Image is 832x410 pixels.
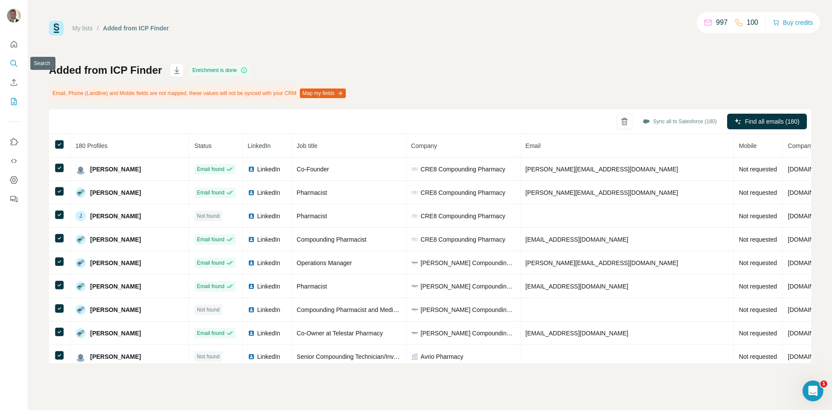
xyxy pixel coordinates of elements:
[90,329,141,338] span: [PERSON_NAME]
[297,353,454,360] span: Senior Compounding Technician/Inventory Specialist Lead
[257,259,280,267] span: LinkedIn
[745,117,799,126] span: Find all emails (180)
[421,235,505,244] span: CRE8 Compounding Pharmacy
[421,188,505,197] span: CRE8 Compounding Pharmacy
[297,142,318,149] span: Job title
[197,353,220,361] span: Not found
[526,142,541,149] span: Email
[248,353,255,360] img: LinkedIn logo
[727,114,807,129] button: Find all emails (180)
[248,166,255,173] img: LinkedIn logo
[739,306,777,313] span: Not requested
[411,259,418,266] img: company-logo
[7,56,21,71] button: Search
[421,282,515,291] span: [PERSON_NAME] Compounding Pharmacy
[297,236,367,243] span: Compounding Pharmacist
[526,330,628,337] span: [EMAIL_ADDRESS][DOMAIN_NAME]
[75,164,86,174] img: Avatar
[90,259,141,267] span: [PERSON_NAME]
[739,259,777,266] span: Not requested
[421,259,515,267] span: [PERSON_NAME] Compounding Pharmacy
[103,24,169,33] div: Added from ICP Finder
[248,259,255,266] img: LinkedIn logo
[739,330,777,337] span: Not requested
[7,36,21,52] button: Quick start
[716,17,728,28] p: 997
[248,283,255,290] img: LinkedIn logo
[739,166,777,173] span: Not requested
[90,165,141,174] span: [PERSON_NAME]
[49,63,162,77] h1: Added from ICP Finder
[75,234,86,245] img: Avatar
[411,142,437,149] span: Company
[248,213,255,220] img: LinkedIn logo
[49,21,64,36] img: Surfe Logo
[197,236,224,243] span: Email found
[526,259,678,266] span: [PERSON_NAME][EMAIL_ADDRESS][DOMAIN_NAME]
[197,282,224,290] span: Email found
[7,94,21,109] button: My lists
[7,9,21,23] img: Avatar
[257,235,280,244] span: LinkedIn
[197,306,220,314] span: Not found
[75,187,86,198] img: Avatar
[197,189,224,197] span: Email found
[411,189,418,196] img: company-logo
[257,165,280,174] span: LinkedIn
[300,89,346,98] button: Map my fields
[97,24,99,33] li: /
[773,16,813,29] button: Buy credits
[90,352,141,361] span: [PERSON_NAME]
[526,283,628,290] span: [EMAIL_ADDRESS][DOMAIN_NAME]
[190,65,250,75] div: Enrichment is done
[297,189,327,196] span: Pharmacist
[411,236,418,243] img: company-logo
[197,329,224,337] span: Email found
[411,213,418,220] img: company-logo
[90,212,141,220] span: [PERSON_NAME]
[49,86,348,101] div: Email, Phone (Landline) and Mobile fields are not mapped, these values will not be synced with yo...
[526,166,678,173] span: [PERSON_NAME][EMAIL_ADDRESS][DOMAIN_NAME]
[90,235,141,244] span: [PERSON_NAME]
[248,330,255,337] img: LinkedIn logo
[257,282,280,291] span: LinkedIn
[739,353,777,360] span: Not requested
[75,258,86,268] img: Avatar
[7,153,21,169] button: Use Surfe API
[75,142,107,149] span: 180 Profiles
[421,165,505,174] span: CRE8 Compounding Pharmacy
[747,17,758,28] p: 100
[739,189,777,196] span: Not requested
[526,236,628,243] span: [EMAIL_ADDRESS][DOMAIN_NAME]
[257,212,280,220] span: LinkedIn
[75,351,86,362] img: Avatar
[90,305,141,314] span: [PERSON_NAME]
[257,352,280,361] span: LinkedIn
[411,330,418,337] img: company-logo
[7,134,21,150] button: Use Surfe on LinkedIn
[90,282,141,291] span: [PERSON_NAME]
[75,305,86,315] img: Avatar
[421,212,505,220] span: CRE8 Compounding Pharmacy
[257,305,280,314] span: LinkedIn
[739,213,777,220] span: Not requested
[297,283,327,290] span: Pharmacist
[739,283,777,290] span: Not requested
[248,142,271,149] span: LinkedIn
[297,259,352,266] span: Operations Manager
[421,352,464,361] span: Avrio Pharmacy
[248,236,255,243] img: LinkedIn logo
[411,283,418,290] img: company-logo
[297,306,422,313] span: Compounding Pharmacist and Medical Liaison
[421,305,515,314] span: [PERSON_NAME] Compounding Pharmacy
[739,142,757,149] span: Mobile
[411,306,418,313] img: company-logo
[297,166,329,173] span: Co-Founder
[248,306,255,313] img: LinkedIn logo
[197,259,224,267] span: Email found
[75,328,86,338] img: Avatar
[75,211,86,221] div: J
[72,25,93,32] a: My lists
[297,330,383,337] span: Co-Owner at Telestar Pharmacy
[197,212,220,220] span: Not found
